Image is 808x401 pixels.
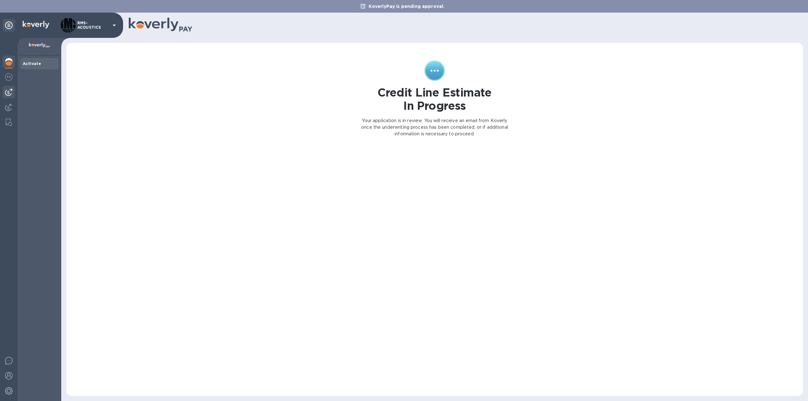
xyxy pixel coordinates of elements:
b: Activate [23,61,41,66]
img: Foreign exchange [5,73,13,81]
p: RMS-ACOUSTICS [77,21,109,30]
div: Unpin categories [3,19,15,32]
img: Logo [23,21,49,28]
h1: Credit Line Estimate In Progress [377,86,492,112]
p: Your application is in review. You will receive an email from Koverly once the underwriting proce... [360,117,509,137]
p: KoverlyPay is pending approval. [365,3,448,9]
